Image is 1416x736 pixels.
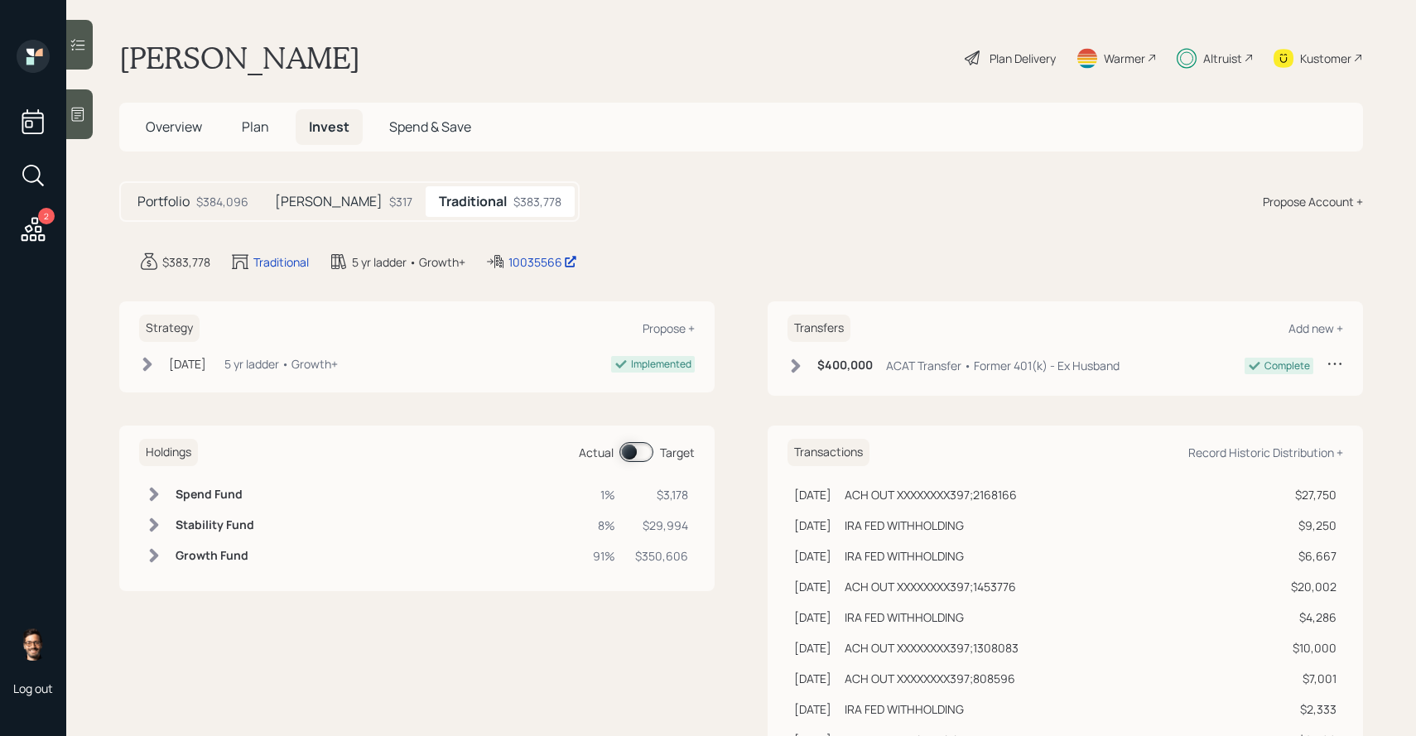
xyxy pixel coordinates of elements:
[139,315,200,342] h6: Strategy
[886,357,1120,374] div: ACAT Transfer • Former 401(k) - Ex Husband
[845,639,1019,657] div: ACH OUT XXXXXXXX397;1308083
[513,193,561,210] div: $383,778
[794,517,831,534] div: [DATE]
[845,486,1017,503] div: ACH OUT XXXXXXXX397;2168166
[794,547,831,565] div: [DATE]
[176,518,254,532] h6: Stability Fund
[139,439,198,466] h6: Holdings
[593,547,615,565] div: 91%
[787,315,850,342] h6: Transfers
[224,355,338,373] div: 5 yr ladder • Growth+
[253,253,309,271] div: Traditional
[593,486,615,503] div: 1%
[176,488,254,502] h6: Spend Fund
[146,118,202,136] span: Overview
[794,670,831,687] div: [DATE]
[635,517,688,534] div: $29,994
[845,670,1015,687] div: ACH OUT XXXXXXXX397;808596
[1104,50,1145,67] div: Warmer
[389,118,471,136] span: Spend & Save
[845,700,964,718] div: IRA FED WITHHOLDING
[643,320,695,336] div: Propose +
[635,486,688,503] div: $3,178
[794,700,831,718] div: [DATE]
[593,517,615,534] div: 8%
[508,253,577,271] div: 10035566
[1288,320,1343,336] div: Add new +
[176,549,254,563] h6: Growth Fund
[794,578,831,595] div: [DATE]
[1264,358,1310,373] div: Complete
[1291,547,1337,565] div: $6,667
[1203,50,1242,67] div: Altruist
[845,547,964,565] div: IRA FED WITHHOLDING
[389,193,412,210] div: $317
[17,628,50,661] img: sami-boghos-headshot.png
[309,118,349,136] span: Invest
[579,444,614,461] div: Actual
[660,444,695,461] div: Target
[13,681,53,696] div: Log out
[1291,517,1337,534] div: $9,250
[1291,670,1337,687] div: $7,001
[169,355,206,373] div: [DATE]
[196,193,248,210] div: $384,096
[1291,578,1337,595] div: $20,002
[635,547,688,565] div: $350,606
[794,486,831,503] div: [DATE]
[631,357,691,372] div: Implemented
[990,50,1056,67] div: Plan Delivery
[242,118,269,136] span: Plan
[845,517,964,534] div: IRA FED WITHHOLDING
[162,253,210,271] div: $383,778
[352,253,465,271] div: 5 yr ladder • Growth+
[794,609,831,626] div: [DATE]
[137,194,190,209] h5: Portfolio
[845,609,964,626] div: IRA FED WITHHOLDING
[845,578,1016,595] div: ACH OUT XXXXXXXX397;1453776
[1291,639,1337,657] div: $10,000
[119,40,360,76] h1: [PERSON_NAME]
[275,194,383,209] h5: [PERSON_NAME]
[1300,50,1351,67] div: Kustomer
[787,439,869,466] h6: Transactions
[1188,445,1343,460] div: Record Historic Distribution +
[1291,486,1337,503] div: $27,750
[1291,609,1337,626] div: $4,286
[1291,700,1337,718] div: $2,333
[38,208,55,224] div: 2
[817,358,873,373] h6: $400,000
[794,639,831,657] div: [DATE]
[439,194,507,209] h5: Traditional
[1263,193,1363,210] div: Propose Account +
